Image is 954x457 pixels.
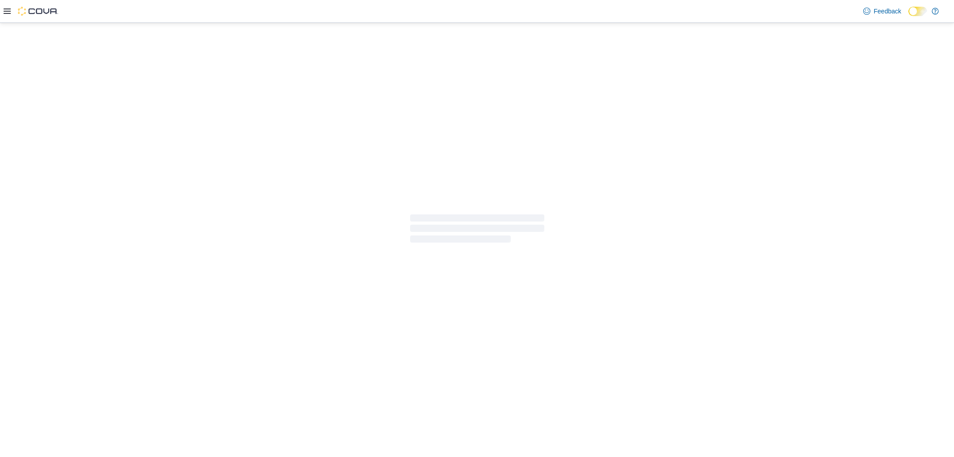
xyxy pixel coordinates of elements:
img: Cova [18,7,58,16]
a: Feedback [860,2,905,20]
span: Loading [410,216,544,245]
input: Dark Mode [908,7,927,16]
span: Dark Mode [908,16,909,17]
span: Feedback [874,7,901,16]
